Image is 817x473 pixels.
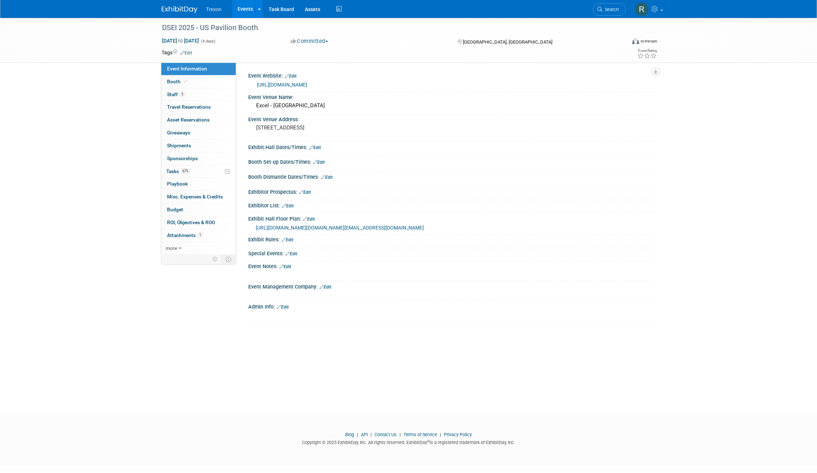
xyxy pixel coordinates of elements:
[279,264,291,269] a: Edit
[398,432,402,437] span: |
[248,261,655,270] div: Event Notes:
[221,255,236,264] td: Toggle Event Tabs
[167,220,215,225] span: ROI, Objectives & ROO
[277,305,289,310] a: Edit
[167,104,211,110] span: Travel Reservations
[345,432,354,437] a: Blog
[257,82,307,88] a: [URL][DOMAIN_NAME]
[209,255,221,264] td: Personalize Event Tab Strip
[161,139,236,152] a: Shipments
[180,92,185,97] span: 5
[161,229,236,242] a: Attachments1
[200,39,215,44] span: (4 days)
[635,3,649,16] img: Ryan Flores
[288,38,331,45] button: Committed
[438,432,443,437] span: |
[162,38,199,44] span: [DATE] [DATE]
[167,143,191,148] span: Shipments
[161,203,236,216] a: Budget
[248,234,655,243] div: Exhibit Rules:
[248,200,655,210] div: Exhibitor List:
[282,203,294,208] a: Edit
[161,114,236,126] a: Asset Reservations
[282,237,293,242] a: Edit
[303,217,315,222] a: Edit
[161,165,236,178] a: Tasks67%
[161,88,236,101] a: Staff5
[248,70,655,80] div: Event Website:
[161,242,236,255] a: more
[161,63,236,75] a: Event Information
[161,216,236,229] a: ROI, Objectives & ROO
[375,432,397,437] a: Contact Us
[206,6,221,12] span: Trexon
[166,168,190,174] span: Tasks
[285,251,297,256] a: Edit
[167,181,188,187] span: Playbook
[299,190,311,195] a: Edit
[160,21,615,34] div: DSEI 2025 - US Pavilion Booth
[167,117,210,123] span: Asset Reservations
[583,37,657,48] div: Event Format
[161,127,236,139] a: Giveaways
[167,194,223,199] span: Misc. Expenses & Credits
[355,432,360,437] span: |
[254,100,650,111] div: Excel - [GEOGRAPHIC_DATA]
[181,168,190,174] span: 67%
[256,124,410,131] pre: [STREET_ADDRESS]
[248,213,655,223] div: Exhibit Hall Floor Plan:
[285,74,297,79] a: Edit
[167,207,183,212] span: Budget
[640,39,657,44] div: In-Person
[184,79,187,83] i: Booth reservation complete
[444,432,472,437] a: Privacy Policy
[248,281,655,291] div: Event Management Company:
[161,191,236,203] a: Misc. Expenses & Credits
[309,145,321,150] a: Edit
[161,101,236,113] a: Travel Reservations
[162,6,197,13] img: ExhibitDay
[161,152,236,165] a: Sponsorships
[248,172,655,181] div: Booth Dismantle Dates/Times:
[256,225,424,231] a: [URL][DOMAIN_NAME][DOMAIN_NAME][EMAIL_ADDRESS][DOMAIN_NAME]
[248,92,655,101] div: Event Venue Name:
[602,7,619,12] span: Search
[319,285,331,290] a: Edit
[167,79,189,84] span: Booth
[313,160,325,165] a: Edit
[161,75,236,88] a: Booth
[637,49,657,53] div: Event Rating
[162,49,192,56] td: Tags
[463,39,552,45] span: [GEOGRAPHIC_DATA], [GEOGRAPHIC_DATA]
[167,232,203,238] span: Attachments
[248,248,655,257] div: Special Events:
[166,245,177,251] span: more
[248,187,655,196] div: Exhibitor Prospectus:
[161,178,236,190] a: Playbook
[427,439,430,443] sup: ®
[403,432,437,437] a: Terms of Service
[632,38,639,44] img: Format-Inperson.png
[593,3,626,16] a: Search
[248,114,655,123] div: Event Venue Address:
[167,92,185,97] span: Staff
[167,66,207,72] span: Event Information
[248,301,655,311] div: Admin Info:
[248,157,655,166] div: Booth Set-up Dates/Times:
[197,232,203,238] span: 1
[361,432,368,437] a: API
[167,156,198,161] span: Sponsorships
[180,50,192,55] a: Edit
[177,38,184,44] span: to
[167,130,190,136] span: Giveaways
[369,432,373,437] span: |
[321,175,333,180] a: Edit
[248,142,655,151] div: Exhibit Hall Dates/Times:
